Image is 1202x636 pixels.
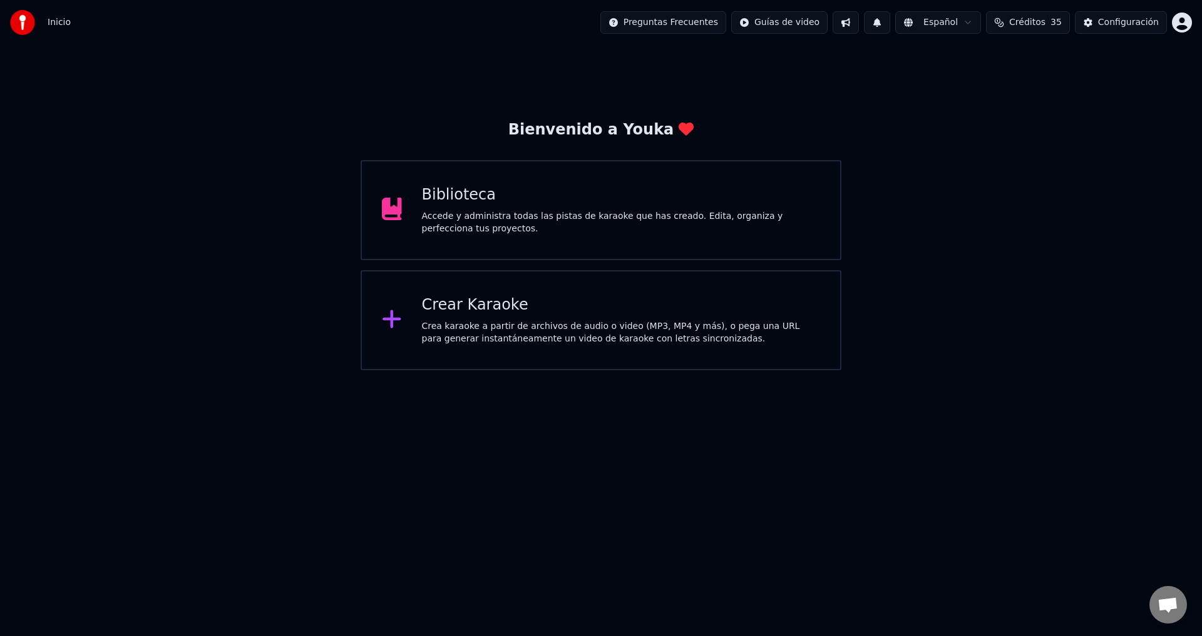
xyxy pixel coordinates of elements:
[1149,586,1187,623] a: Chat abierto
[422,320,821,345] div: Crea karaoke a partir de archivos de audio o video (MP3, MP4 y más), o pega una URL para generar ...
[48,16,71,29] span: Inicio
[1075,11,1167,34] button: Configuración
[986,11,1070,34] button: Créditos35
[48,16,71,29] nav: breadcrumb
[1098,16,1159,29] div: Configuración
[1009,16,1045,29] span: Créditos
[508,120,694,140] div: Bienvenido a Youka
[422,295,821,315] div: Crear Karaoke
[731,11,828,34] button: Guías de video
[600,11,726,34] button: Preguntas Frecuentes
[1050,16,1062,29] span: 35
[10,10,35,35] img: youka
[422,185,821,205] div: Biblioteca
[422,210,821,235] div: Accede y administra todas las pistas de karaoke que has creado. Edita, organiza y perfecciona tus...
